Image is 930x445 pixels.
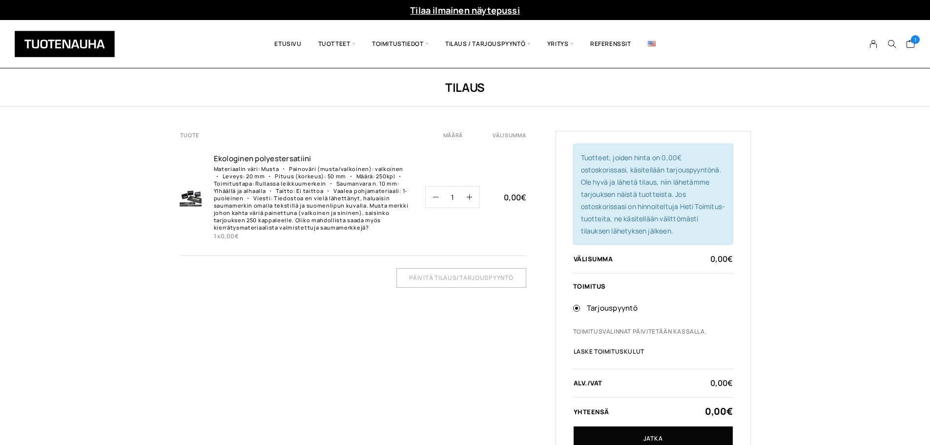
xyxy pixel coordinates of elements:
[267,187,295,194] dt: Taitto:
[539,27,582,61] span: Yritys
[710,254,732,264] bdi: 0,00
[180,131,426,139] th: Tuote
[864,40,883,48] a: My Account
[246,172,265,180] p: 20 mm
[573,327,707,336] span: Toimitusvalinnat päivitetään kassalla.
[214,232,239,240] span: 1 x
[364,27,437,61] span: Toimitustiedot
[883,40,901,48] button: Search
[438,187,467,208] input: Määrä
[710,378,732,388] bdi: 0,00
[255,180,326,187] p: Rullassa leikkuumerkein
[911,35,920,44] span: 1
[376,172,395,180] p: 250kpl
[348,172,375,180] dt: Määrä:
[648,41,656,46] img: English
[325,187,401,194] dt: Vaalea pohjamateriaali:
[180,186,202,208] img: Tilaus 1
[235,232,239,240] span: €
[573,254,667,263] th: Välisumma
[581,153,725,235] span: Tuotteet, joiden hinta on 0,00€ ostoskorissasi, käsitellään tarjouspyyntönä. Ole hyvä ja lähetä t...
[582,27,640,61] a: Referenssit
[180,79,751,95] h1: Tilaus
[214,165,260,172] dt: Materiaalin väri:
[214,187,408,202] p: 1-puoleinen
[906,39,915,51] a: Cart
[15,31,115,57] img: Tuotenauha Oy
[214,194,409,231] p: Tiedostoa en vielä lähettänyt, haluaisin saumamerkin omalla tekstillä ja suomenlipun kuvalla. Mus...
[280,165,373,172] dt: Painoväri (musta/valkoinen):
[573,407,667,416] th: Yhteensä
[214,187,266,194] p: Ylhäällä ja alhaalla
[437,27,539,61] span: Tilaus / Tarjouspyyntö
[266,172,326,180] dt: Pituus (korkeus):
[266,27,310,61] a: Etusivu
[214,172,406,187] dt: Toimitustapa:
[705,405,733,418] bdi: 0,00
[492,131,526,139] th: Välisumma
[328,172,346,180] p: 50 mm
[221,232,239,240] bdi: 0,00
[410,4,520,16] a: Tilaa ilmainen näytepussi
[245,194,272,202] dt: Viesti:
[310,27,364,61] span: Tuotteet
[328,180,399,187] dt: Saumanvara n. 10 mm:
[214,172,245,180] dt: Leveys:
[296,187,323,194] p: Ei taittoa
[574,349,644,355] a: Laske toimituskulut
[727,254,733,264] span: €
[504,192,526,203] bdi: 0,00
[573,379,667,387] th: alv./VAT
[521,192,526,203] span: €
[396,268,526,288] input: Päivitä tilaus/tarjouspyyntö
[573,283,733,290] div: Toimitus
[727,378,733,388] span: €
[425,131,492,139] th: Määrä
[726,405,733,418] span: €
[587,302,733,315] label: Tarjouspyyntö
[375,165,403,172] p: valkoinen
[261,165,279,172] p: Musta
[214,154,413,164] a: Ekologinen polyestersatiin­i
